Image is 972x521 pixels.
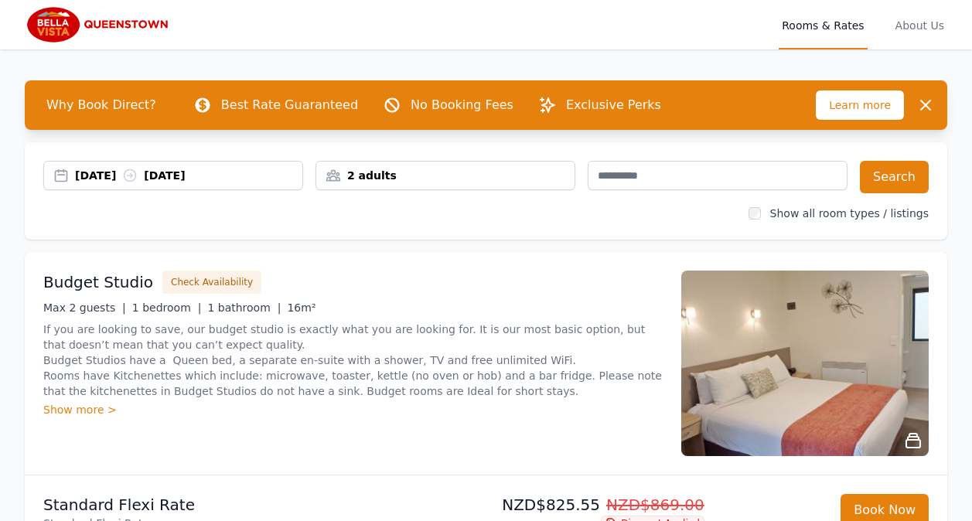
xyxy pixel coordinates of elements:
[316,168,575,183] div: 2 adults
[162,271,261,294] button: Check Availability
[493,494,704,516] p: NZD$825.55
[411,96,513,114] p: No Booking Fees
[566,96,661,114] p: Exclusive Perks
[207,301,281,314] span: 1 bathroom |
[43,301,126,314] span: Max 2 guests |
[25,6,174,43] img: Bella Vista Queenstown
[43,402,663,417] div: Show more >
[75,168,302,183] div: [DATE] [DATE]
[770,207,929,220] label: Show all room types / listings
[816,90,904,120] span: Learn more
[606,495,704,514] span: NZD$869.00
[43,322,663,399] p: If you are looking to save, our budget studio is exactly what you are looking for. It is our most...
[132,301,202,314] span: 1 bedroom |
[43,494,480,516] p: Standard Flexi Rate
[221,96,358,114] p: Best Rate Guaranteed
[287,301,315,314] span: 16m²
[860,161,929,193] button: Search
[43,271,153,293] h3: Budget Studio
[34,90,169,121] span: Why Book Direct?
